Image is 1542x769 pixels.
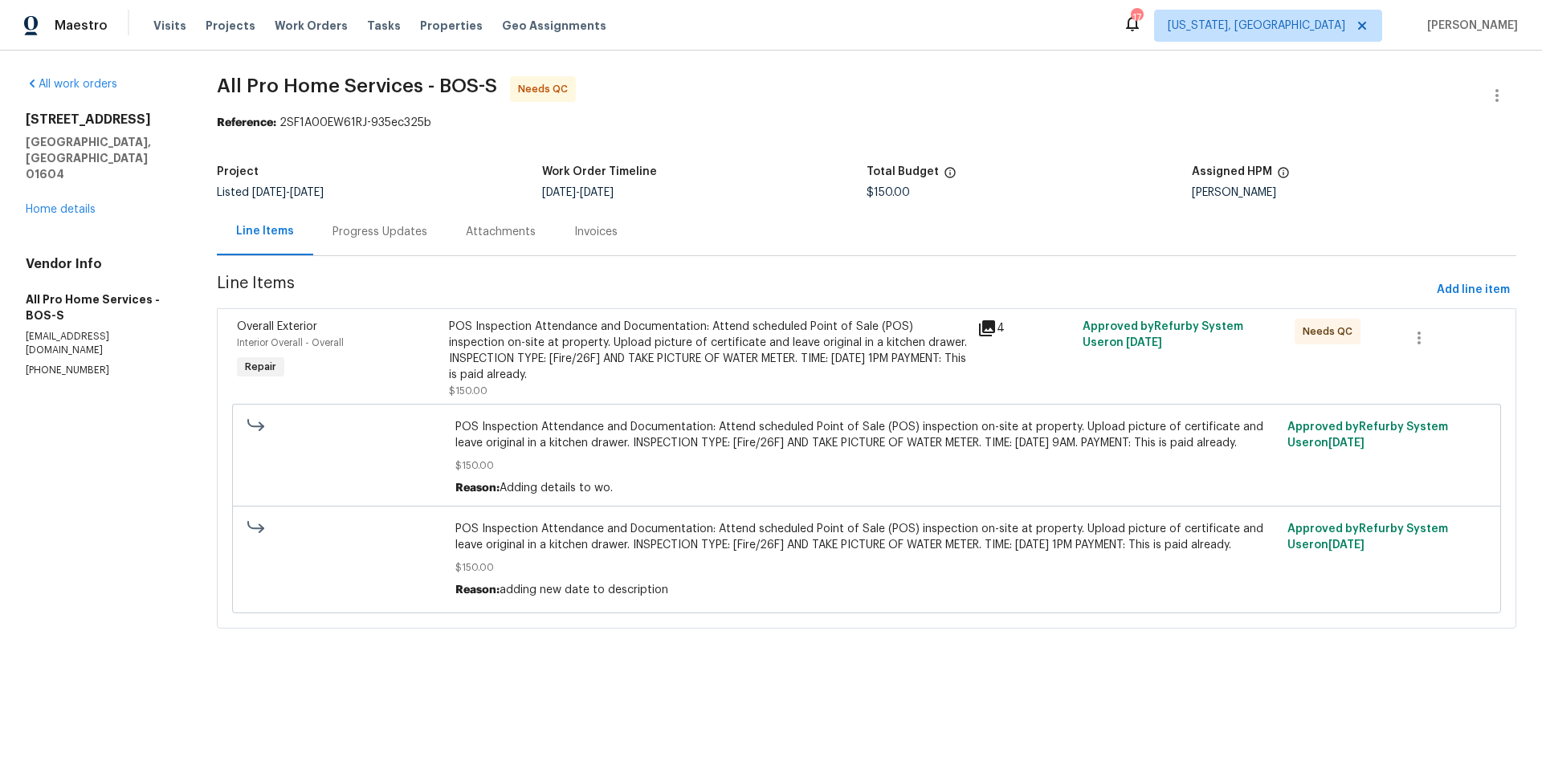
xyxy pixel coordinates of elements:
[26,364,178,377] p: [PHONE_NUMBER]
[239,359,283,375] span: Repair
[466,224,536,240] div: Attachments
[26,330,178,357] p: [EMAIL_ADDRESS][DOMAIN_NAME]
[1168,18,1345,34] span: [US_STATE], [GEOGRAPHIC_DATA]
[542,187,614,198] span: -
[1287,523,1448,551] span: Approved by Refurby System User on
[217,76,497,96] span: All Pro Home Services - BOS-S
[26,256,178,272] h4: Vendor Info
[518,81,574,97] span: Needs QC
[1126,337,1162,348] span: [DATE]
[237,321,317,332] span: Overall Exterior
[542,166,657,177] h5: Work Order Timeline
[449,319,968,383] div: POS Inspection Attendance and Documentation: Attend scheduled Point of Sale (POS) inspection on-s...
[217,187,324,198] span: Listed
[500,584,668,596] span: adding new date to description
[1421,18,1518,34] span: [PERSON_NAME]
[367,20,401,31] span: Tasks
[542,187,576,198] span: [DATE]
[217,275,1430,305] span: Line Items
[1277,166,1290,187] span: The hpm assigned to this work order.
[1131,10,1142,26] div: 17
[1083,321,1243,348] span: Approved by Refurby System User on
[1328,539,1365,551] span: [DATE]
[26,291,178,323] h5: All Pro Home Services - BOS-S
[252,187,324,198] span: -
[237,338,344,348] span: Interior Overall - Overall
[1430,275,1516,305] button: Add line item
[867,187,910,198] span: $150.00
[217,166,259,177] h5: Project
[290,187,324,198] span: [DATE]
[1303,323,1359,340] span: Needs QC
[55,18,108,34] span: Maestro
[455,559,1278,576] span: $150.00
[502,18,606,34] span: Geo Assignments
[580,187,614,198] span: [DATE]
[252,187,286,198] span: [DATE]
[455,521,1278,553] span: POS Inspection Attendance and Documentation: Attend scheduled Point of Sale (POS) inspection on-s...
[867,166,939,177] h5: Total Budget
[1328,437,1365,449] span: [DATE]
[455,458,1278,474] span: $150.00
[1192,187,1516,198] div: [PERSON_NAME]
[332,224,427,240] div: Progress Updates
[1287,421,1448,449] span: Approved by Refurby System User on
[26,204,96,215] a: Home details
[26,79,117,90] a: All work orders
[1437,280,1510,300] span: Add line item
[26,134,178,182] h5: [GEOGRAPHIC_DATA], [GEOGRAPHIC_DATA] 01604
[500,482,613,494] span: Adding details to wo.
[275,18,348,34] span: Work Orders
[236,223,294,239] div: Line Items
[153,18,186,34] span: Visits
[455,584,500,596] span: Reason:
[420,18,483,34] span: Properties
[449,386,487,396] span: $150.00
[217,115,1516,131] div: 2SF1A00EW61RJ-935ec325b
[944,166,957,187] span: The total cost of line items that have been proposed by Opendoor. This sum includes line items th...
[206,18,255,34] span: Projects
[455,482,500,494] span: Reason:
[26,112,178,128] h2: [STREET_ADDRESS]
[1192,166,1272,177] h5: Assigned HPM
[455,419,1278,451] span: POS Inspection Attendance and Documentation: Attend scheduled Point of Sale (POS) inspection on-s...
[217,117,276,128] b: Reference:
[977,319,1074,338] div: 4
[574,224,618,240] div: Invoices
